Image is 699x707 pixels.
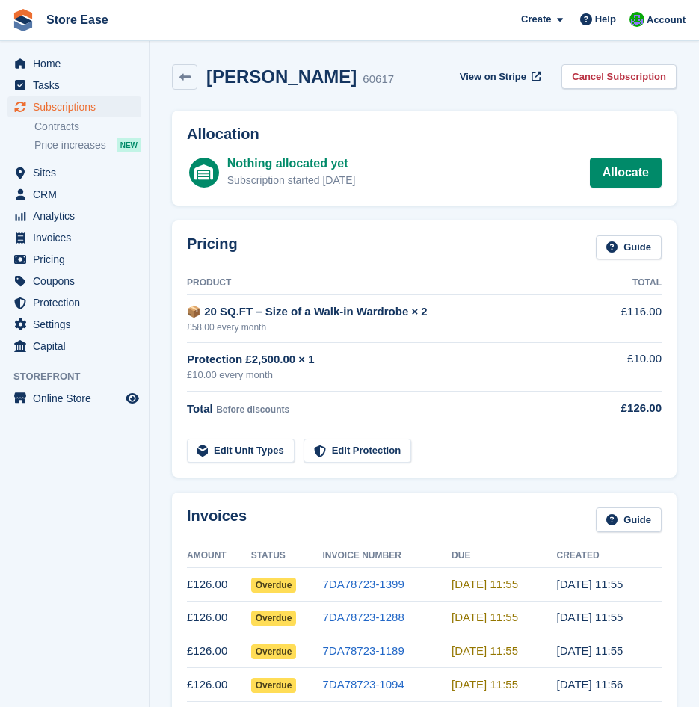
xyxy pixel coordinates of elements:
a: View on Stripe [454,64,544,89]
span: Pricing [33,249,123,270]
h2: [PERSON_NAME] [206,67,357,87]
span: CRM [33,184,123,205]
a: menu [7,75,141,96]
a: Contracts [34,120,141,134]
span: Storefront [13,369,149,384]
a: Edit Protection [304,439,411,463]
td: £126.00 [187,635,251,668]
div: 60617 [363,71,394,88]
a: menu [7,206,141,226]
a: menu [7,227,141,248]
td: £116.00 [593,295,662,342]
a: Store Ease [40,7,114,32]
time: 2025-06-14 10:56:14 UTC [557,678,623,691]
div: £126.00 [593,400,662,417]
a: menu [7,388,141,409]
time: 2025-07-15 10:55:11 UTC [452,644,518,657]
a: menu [7,249,141,270]
h2: Invoices [187,507,247,532]
th: Total [593,271,662,295]
th: Invoice Number [322,544,452,568]
a: 7DA78723-1094 [322,678,404,691]
span: Before discounts [216,404,289,415]
span: View on Stripe [460,70,526,84]
span: Home [33,53,123,74]
a: 7DA78723-1189 [322,644,404,657]
th: Status [251,544,323,568]
a: Preview store [123,389,141,407]
span: Sites [33,162,123,183]
span: Price increases [34,138,106,152]
td: £126.00 [187,668,251,702]
span: Create [521,12,551,27]
span: Capital [33,336,123,356]
span: Overdue [251,678,297,693]
a: menu [7,53,141,74]
th: Due [452,544,556,568]
span: Overdue [251,644,297,659]
a: menu [7,184,141,205]
a: Price increases NEW [34,137,141,153]
time: 2025-08-14 10:55:44 UTC [557,611,623,623]
a: menu [7,96,141,117]
a: Edit Unit Types [187,439,295,463]
span: Online Store [33,388,123,409]
span: Account [647,13,686,28]
span: Subscriptions [33,96,123,117]
h2: Pricing [187,235,238,260]
a: Guide [596,507,662,532]
a: menu [7,336,141,356]
a: menu [7,314,141,335]
time: 2025-06-15 10:55:11 UTC [452,678,518,691]
span: Protection [33,292,123,313]
div: Subscription started [DATE] [227,173,356,188]
img: Neal Smitheringale [629,12,644,27]
th: Created [557,544,662,568]
span: Settings [33,314,123,335]
time: 2025-07-14 10:55:48 UTC [557,644,623,657]
td: £10.00 [593,342,662,391]
a: menu [7,271,141,291]
time: 2025-09-15 10:55:11 UTC [452,578,518,590]
div: £58.00 every month [187,321,593,334]
div: Protection £2,500.00 × 1 [187,351,593,368]
a: menu [7,292,141,313]
a: menu [7,162,141,183]
span: Help [595,12,616,27]
div: NEW [117,138,141,152]
time: 2025-08-15 10:55:11 UTC [452,611,518,623]
span: Total [187,402,213,415]
div: Nothing allocated yet [227,155,356,173]
span: Overdue [251,578,297,593]
a: Cancel Subscription [561,64,677,89]
img: stora-icon-8386f47178a22dfd0bd8f6a31ec36ba5ce8667c1dd55bd0f319d3a0aa187defe.svg [12,9,34,31]
span: Invoices [33,227,123,248]
span: Coupons [33,271,123,291]
td: £126.00 [187,568,251,602]
a: Guide [596,235,662,260]
a: 7DA78723-1288 [322,611,404,623]
th: Product [187,271,593,295]
h2: Allocation [187,126,662,143]
a: Allocate [590,158,662,188]
th: Amount [187,544,251,568]
div: 📦 20 SQ.FT – Size of a Walk-in Wardrobe × 2 [187,303,593,321]
a: 7DA78723-1399 [322,578,404,590]
time: 2025-09-14 10:55:36 UTC [557,578,623,590]
span: Tasks [33,75,123,96]
div: £10.00 every month [187,368,593,383]
span: Analytics [33,206,123,226]
td: £126.00 [187,601,251,635]
span: Overdue [251,611,297,626]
